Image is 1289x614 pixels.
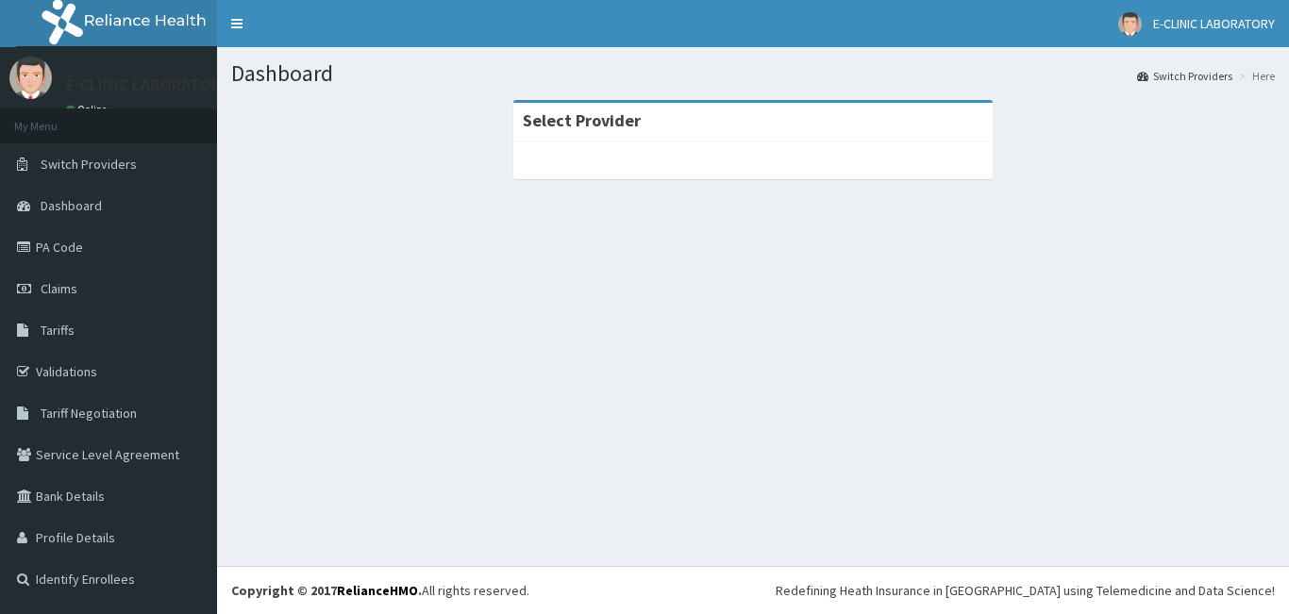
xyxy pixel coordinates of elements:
span: Tariff Negotiation [41,405,137,422]
div: Redefining Heath Insurance in [GEOGRAPHIC_DATA] using Telemedicine and Data Science! [776,581,1275,600]
a: Online [66,103,111,116]
strong: Copyright © 2017 . [231,582,422,599]
span: Switch Providers [41,156,137,173]
footer: All rights reserved. [217,566,1289,614]
span: Claims [41,280,77,297]
span: Dashboard [41,197,102,214]
a: Switch Providers [1137,68,1232,84]
img: User Image [9,57,52,99]
span: Tariffs [41,322,75,339]
li: Here [1234,68,1275,84]
img: User Image [1118,12,1142,36]
p: E-CLINIC LABORATORY [66,76,229,93]
strong: Select Provider [523,109,641,131]
span: E-CLINIC LABORATORY [1153,15,1275,32]
a: RelianceHMO [337,582,418,599]
h1: Dashboard [231,61,1275,86]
